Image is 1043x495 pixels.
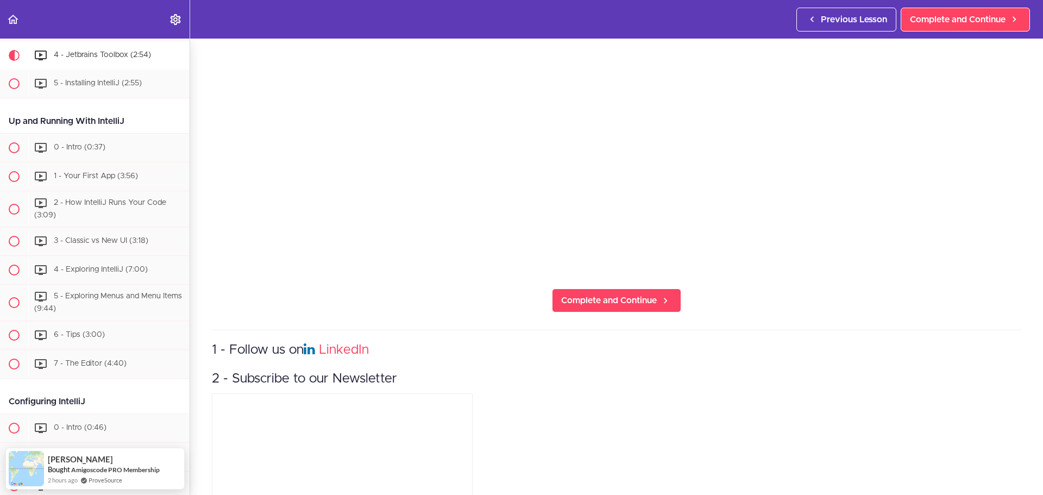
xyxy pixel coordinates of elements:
h3: 2 - Subscribe to our Newsletter [212,370,1021,388]
span: 7 - The Editor (4:40) [54,360,127,367]
svg: Back to course curriculum [7,13,20,26]
span: Previous Lesson [821,13,887,26]
span: [PERSON_NAME] [48,455,113,464]
a: Amigoscode PRO Membership [71,466,160,474]
svg: Settings Menu [169,13,182,26]
h3: 1 - Follow us on [212,341,1021,359]
a: Previous Lesson [796,8,896,32]
span: 2 hours ago [48,475,78,485]
span: 2 - How IntelliJ Runs Your Code (3:09) [34,199,166,219]
span: 4 - Jetbrains Toolbox (2:54) [54,51,151,59]
span: 3 - Classic vs New UI (3:18) [54,237,148,245]
img: provesource social proof notification image [9,451,44,486]
a: ProveSource [89,475,122,485]
span: 0 - Intro (0:46) [54,424,106,431]
span: Bought [48,465,70,474]
span: 1 - Your First App (3:56) [54,172,138,180]
span: 5 - Exploring Menus and Menu Items (9:44) [34,293,182,313]
span: Complete and Continue [910,13,1006,26]
a: Complete and Continue [901,8,1030,32]
a: LinkedIn [319,343,369,356]
span: 4 - Exploring IntelliJ (7:00) [54,266,148,274]
span: 5 - Installing IntelliJ (2:55) [54,79,142,87]
span: 6 - Tips (3:00) [54,331,105,339]
span: 0 - Intro (0:37) [54,143,105,151]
